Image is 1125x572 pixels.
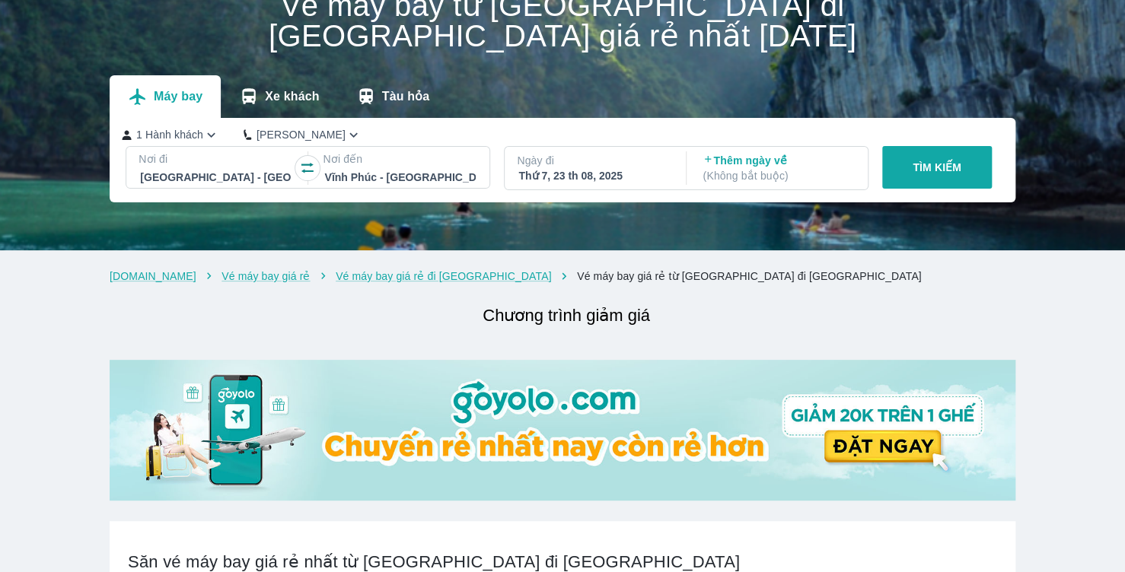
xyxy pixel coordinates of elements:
p: ( Không bắt buộc ) [703,168,853,183]
a: Vé máy bay giá rẻ đi [GEOGRAPHIC_DATA] [336,270,551,282]
img: banner-home [110,360,1015,500]
p: Nơi đến [323,151,476,167]
p: Ngày đi [517,153,671,168]
div: Thứ 7, 23 th 08, 2025 [518,168,669,183]
a: Vé máy bay giá rẻ [221,270,310,282]
p: Tàu hỏa [382,89,430,104]
p: 1 Hành khách [136,127,203,142]
p: [PERSON_NAME] [257,127,346,142]
p: Máy bay [154,89,202,104]
button: TÌM KIẾM [882,146,992,189]
p: Xe khách [265,89,319,104]
button: 1 Hành khách [122,127,219,143]
p: TÌM KIẾM [913,160,961,175]
div: transportation tabs [110,75,448,118]
p: Nơi đi [139,151,292,167]
h2: Chương trình giảm giá [117,302,1015,329]
p: Thêm ngày về [703,153,853,183]
a: [DOMAIN_NAME] [110,270,196,282]
nav: breadcrumb [110,269,1015,284]
button: [PERSON_NAME] [244,127,362,143]
a: Vé máy bay giá rẻ từ [GEOGRAPHIC_DATA] đi [GEOGRAPHIC_DATA] [577,270,922,282]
